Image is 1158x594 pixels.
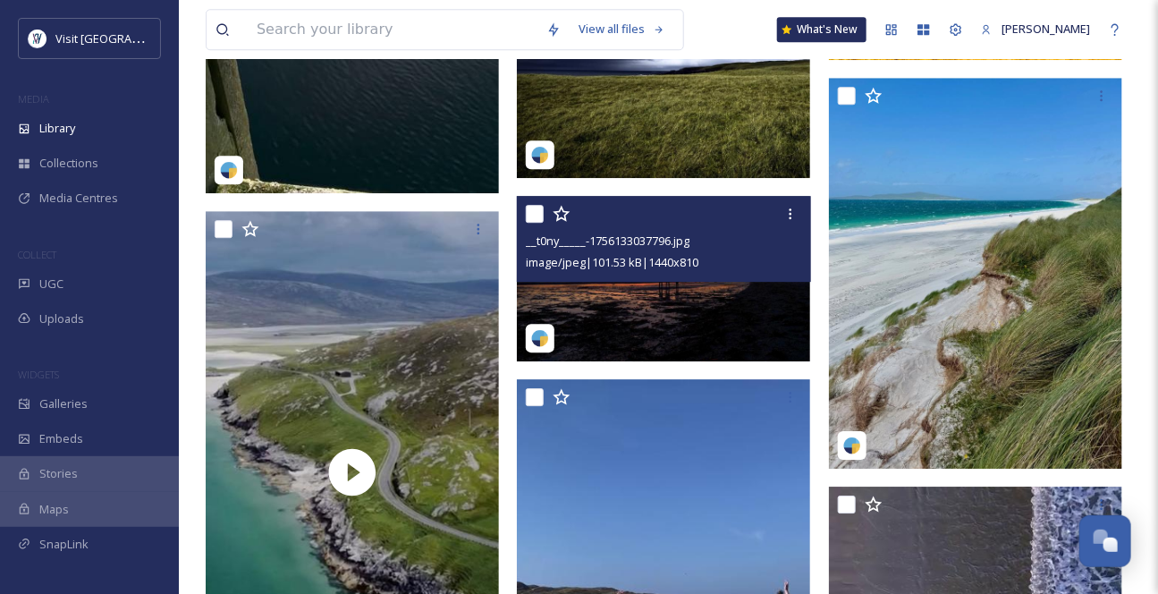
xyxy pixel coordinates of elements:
span: MEDIA [18,92,49,106]
span: Collections [39,155,98,172]
span: Visit [GEOGRAPHIC_DATA] [55,30,194,47]
span: Media Centres [39,190,118,207]
span: UGC [39,276,63,293]
span: image/jpeg | 101.53 kB | 1440 x 810 [526,254,698,270]
span: __t0ny_____-1756133037796.jpg [526,233,689,249]
span: Galleries [39,395,88,412]
span: [PERSON_NAME] [1002,21,1090,37]
span: WIDGETS [18,368,59,381]
img: Untitled%20design%20%2897%29.png [29,30,46,47]
img: snapsea-logo.png [531,329,549,347]
span: COLLECT [18,248,56,261]
span: Uploads [39,310,84,327]
span: Embeds [39,430,83,447]
img: snapsea-logo.png [220,161,238,179]
span: Stories [39,465,78,482]
img: snapsea-logo.png [843,437,861,454]
span: SnapLink [39,536,89,553]
img: snapsea-logo.png [531,146,549,164]
a: [PERSON_NAME] [972,12,1099,47]
span: Maps [39,501,69,518]
button: Open Chat [1079,515,1131,567]
input: Search your library [248,10,537,49]
span: Library [39,120,75,137]
a: View all files [570,12,674,47]
a: What's New [777,17,866,42]
img: drinkmemichelle-5440406.jpg [829,78,1122,469]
